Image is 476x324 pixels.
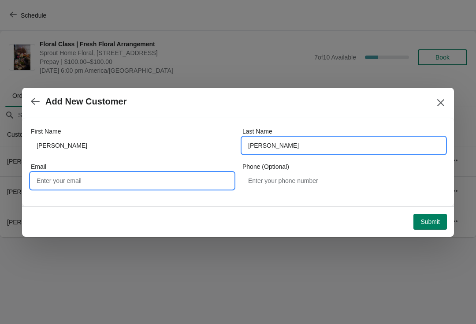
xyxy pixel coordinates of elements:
[31,162,46,171] label: Email
[433,95,449,111] button: Close
[45,97,126,107] h2: Add New Customer
[31,127,61,136] label: First Name
[420,218,440,225] span: Submit
[242,173,445,189] input: Enter your phone number
[413,214,447,230] button: Submit
[31,138,234,153] input: John
[242,162,289,171] label: Phone (Optional)
[31,173,234,189] input: Enter your email
[242,127,272,136] label: Last Name
[242,138,445,153] input: Smith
